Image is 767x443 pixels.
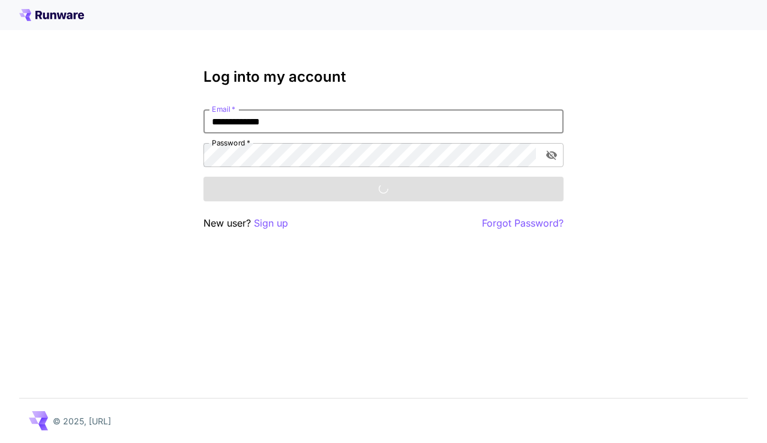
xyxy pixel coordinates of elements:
button: Forgot Password? [482,216,564,231]
p: New user? [203,216,288,231]
h3: Log into my account [203,69,564,85]
label: Password [212,138,250,148]
button: Sign up [254,216,288,231]
button: toggle password visibility [541,144,562,166]
label: Email [212,104,235,114]
p: © 2025, [URL] [53,415,111,427]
